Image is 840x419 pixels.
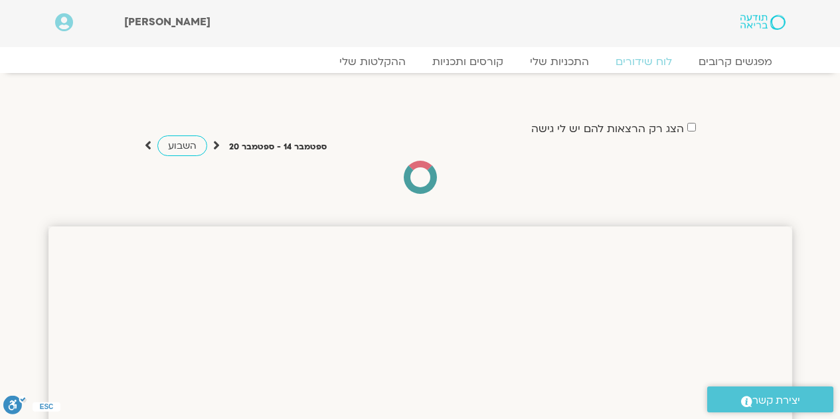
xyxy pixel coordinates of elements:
a: לוח שידורים [602,55,685,68]
nav: Menu [55,55,786,68]
a: קורסים ותכניות [419,55,517,68]
a: מפגשים קרובים [685,55,786,68]
a: התכניות שלי [517,55,602,68]
a: השבוע [157,135,207,156]
a: יצירת קשר [707,386,833,412]
p: ספטמבר 14 - ספטמבר 20 [229,140,327,154]
span: [PERSON_NAME] [124,15,210,29]
span: יצירת קשר [752,392,800,410]
span: השבוע [168,139,197,152]
label: הצג רק הרצאות להם יש לי גישה [531,123,684,135]
a: ההקלטות שלי [326,55,419,68]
